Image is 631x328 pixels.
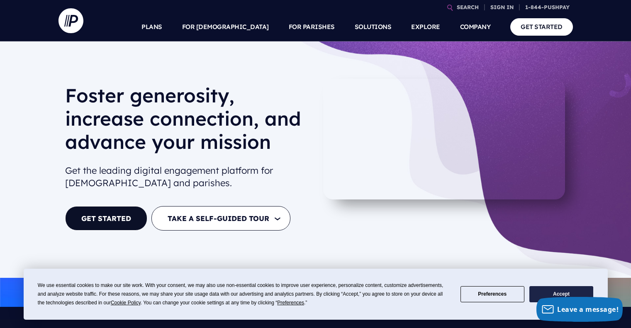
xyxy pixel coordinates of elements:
[460,12,491,41] a: COMPANY
[510,18,573,35] a: GET STARTED
[151,206,290,231] button: TAKE A SELF-GUIDED TOUR
[557,305,619,314] span: Leave a message!
[529,286,593,302] button: Accept
[65,84,309,160] h1: Foster generosity, increase connection, and advance your mission
[24,269,608,320] div: Cookie Consent Prompt
[38,281,451,307] div: We use essential cookies to make our site work. With your consent, we may also use non-essential ...
[536,297,623,322] button: Leave a message!
[355,12,392,41] a: SOLUTIONS
[277,300,304,306] span: Preferences
[141,12,162,41] a: PLANS
[289,12,335,41] a: FOR PARISHES
[182,12,269,41] a: FOR [DEMOGRAPHIC_DATA]
[111,300,141,306] span: Cookie Policy
[411,12,440,41] a: EXPLORE
[65,206,147,231] a: GET STARTED
[65,161,309,193] h2: Get the leading digital engagement platform for [DEMOGRAPHIC_DATA] and parishes.
[460,286,524,302] button: Preferences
